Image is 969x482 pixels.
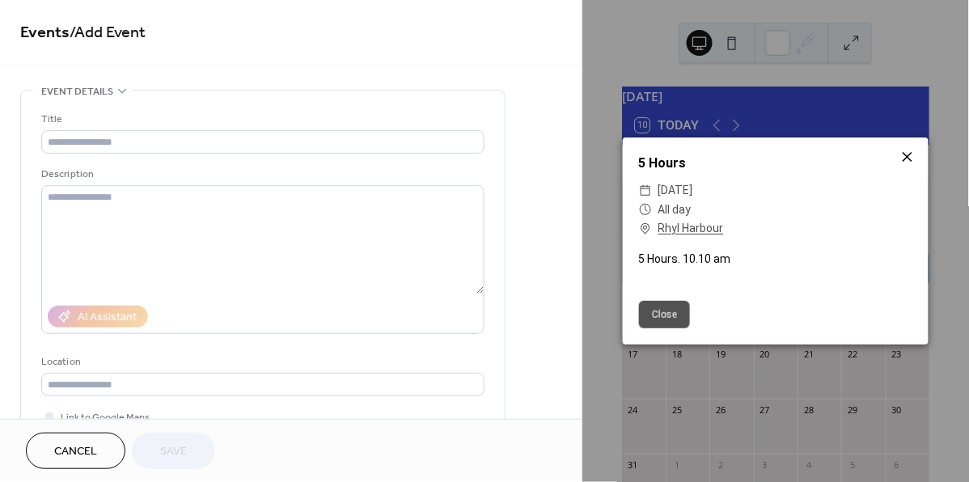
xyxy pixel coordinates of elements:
div: 5 Hours. 10.10 am [623,251,929,268]
div: Title [41,111,481,128]
div: ​ [639,219,652,239]
a: Events [20,18,70,49]
div: Description [41,166,481,183]
span: [DATE] [658,181,693,201]
span: Link to Google Maps [61,410,150,427]
div: ​ [639,181,652,201]
a: Rhyl Harbour [658,219,724,239]
div: Location [41,353,481,370]
span: All day [658,201,692,220]
div: ​ [639,201,652,220]
div: 5 Hours [623,154,929,173]
button: Cancel [26,433,125,469]
span: Cancel [54,444,97,461]
button: Close [639,301,690,328]
span: Event details [41,83,113,100]
span: / Add Event [70,18,146,49]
